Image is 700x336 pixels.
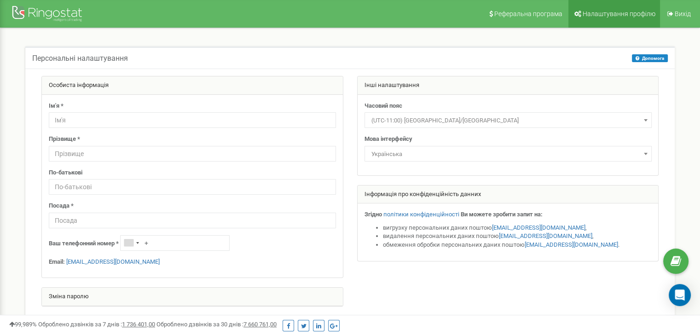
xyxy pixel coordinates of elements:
[120,235,230,251] input: +1-800-555-55-55
[38,321,155,328] span: Оброблено дзвінків за 7 днів :
[49,135,80,144] label: Прізвище *
[583,10,655,17] span: Налаштування профілю
[669,284,691,306] div: Open Intercom Messenger
[42,76,343,95] div: Особиста інформація
[364,112,652,128] span: (UTC-11:00) Pacific/Midway
[368,114,648,127] span: (UTC-11:00) Pacific/Midway
[49,146,336,162] input: Прізвище
[49,258,65,265] strong: Email:
[9,321,37,328] span: 99,989%
[49,213,336,228] input: Посада
[364,211,382,218] strong: Згідно
[383,224,652,232] li: вигрузку персональних даних поштою ,
[49,102,64,110] label: Ім'я *
[494,10,562,17] span: Реферальна програма
[122,321,155,328] u: 1 736 401,00
[364,102,402,110] label: Часовий пояс
[364,135,412,144] label: Мова інтерфейсу
[66,258,160,265] a: [EMAIL_ADDRESS][DOMAIN_NAME]
[32,54,128,63] h5: Персональні налаштування
[492,224,585,231] a: [EMAIL_ADDRESS][DOMAIN_NAME]
[42,288,343,306] div: Зміна паролю
[156,321,277,328] span: Оброблено дзвінків за 30 днів :
[49,168,82,177] label: По-батькові
[383,241,652,249] li: обмеження обробки персональних даних поштою .
[383,232,652,241] li: видалення персональних даних поштою ,
[49,179,336,195] input: По-батькові
[49,239,119,248] label: Ваш телефонний номер *
[358,185,659,204] div: Інформація про конфіденційність данних
[243,321,277,328] u: 7 660 761,00
[368,148,648,161] span: Українська
[49,202,74,210] label: Посада *
[364,146,652,162] span: Українська
[461,211,543,218] strong: Ви можете зробити запит на:
[499,232,592,239] a: [EMAIL_ADDRESS][DOMAIN_NAME]
[632,54,668,62] button: Допомога
[675,10,691,17] span: Вихід
[49,112,336,128] input: Ім'я
[358,76,659,95] div: Інші налаштування
[121,236,142,250] div: Telephone country code
[525,241,618,248] a: [EMAIL_ADDRESS][DOMAIN_NAME]
[383,211,459,218] a: політики конфіденційності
